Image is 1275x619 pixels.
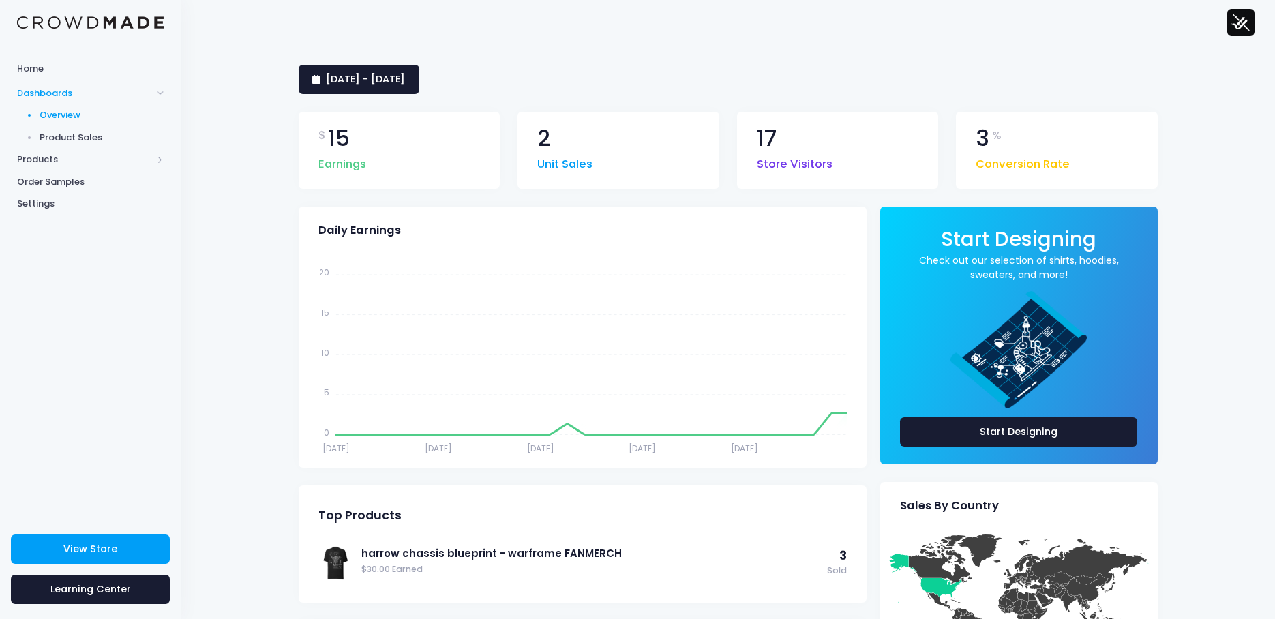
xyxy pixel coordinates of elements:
span: Conversion Rate [976,149,1070,173]
span: Settings [17,197,164,211]
tspan: 5 [323,387,329,398]
span: Dashboards [17,87,152,100]
span: Products [17,153,152,166]
a: Start Designing [900,417,1138,447]
span: Sold [827,564,847,577]
tspan: 20 [318,267,329,278]
span: 15 [328,127,350,150]
span: Home [17,62,164,76]
tspan: 15 [320,307,329,318]
a: harrow chassis blueprint - warframe FANMERCH [361,546,820,561]
span: Overview [40,108,164,122]
img: Logo [17,16,164,29]
tspan: 10 [320,346,329,358]
span: Earnings [318,149,366,173]
span: 3 [839,547,847,564]
a: Learning Center [11,575,170,604]
span: Store Visitors [757,149,832,173]
tspan: [DATE] [424,442,451,454]
tspan: [DATE] [526,442,554,454]
span: 2 [537,127,550,150]
span: 3 [976,127,989,150]
a: Check out our selection of shirts, hoodies, sweaters, and more! [900,254,1138,282]
img: User [1227,9,1255,36]
span: Product Sales [40,131,164,145]
tspan: 0 [323,427,329,438]
span: [DATE] - [DATE] [326,72,405,86]
span: Unit Sales [537,149,592,173]
span: Sales By Country [900,499,999,513]
span: $30.00 Earned [361,563,820,576]
span: $ [318,127,326,144]
span: Top Products [318,509,402,523]
tspan: [DATE] [731,442,758,454]
span: % [992,127,1002,144]
tspan: [DATE] [629,442,656,454]
a: Start Designing [941,237,1096,250]
tspan: [DATE] [322,442,349,454]
span: Learning Center [50,582,131,596]
span: View Store [63,542,117,556]
span: 17 [757,127,777,150]
span: Order Samples [17,175,164,189]
span: Start Designing [941,225,1096,253]
a: View Store [11,534,170,564]
span: Daily Earnings [318,224,401,237]
a: [DATE] - [DATE] [299,65,419,94]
